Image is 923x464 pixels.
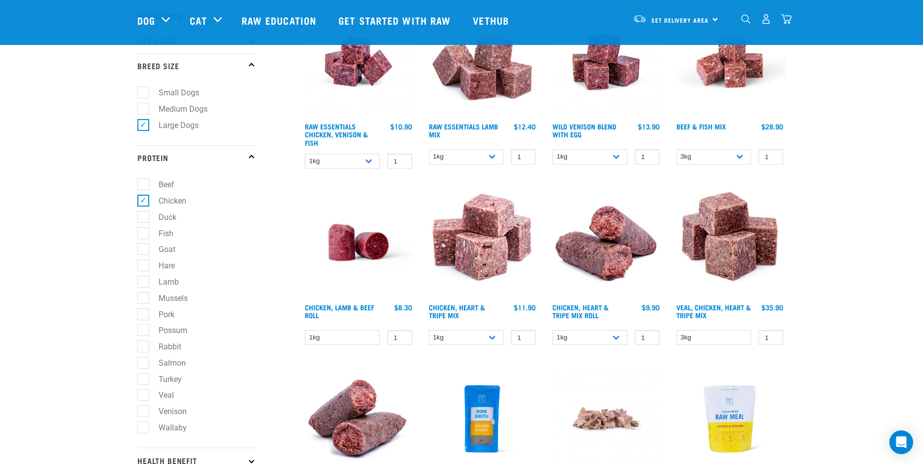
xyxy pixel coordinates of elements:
[426,6,539,118] img: ?1041 RE Lamb Mix 01
[143,292,192,304] label: Mussels
[514,303,536,311] div: $11.90
[143,340,185,353] label: Rabbit
[758,149,783,165] input: 1
[514,123,536,130] div: $12.40
[190,13,207,28] a: Cat
[387,330,412,345] input: 1
[143,259,179,272] label: Hare
[552,305,609,317] a: Chicken, Heart & Tripe Mix Roll
[137,145,256,170] p: Protein
[143,308,178,321] label: Pork
[143,119,203,131] label: Large Dogs
[143,227,177,240] label: Fish
[550,186,662,298] img: Chicken Heart Tripe Roll 01
[302,186,415,298] img: Raw Essentials Chicken Lamb Beef Bulk Minced Raw Dog Food Roll Unwrapped
[676,305,751,317] a: Veal, Chicken, Heart & Tripe Mix
[143,195,190,207] label: Chicken
[463,0,521,40] a: Vethub
[761,123,783,130] div: $28.90
[329,0,463,40] a: Get started with Raw
[143,178,178,191] label: Beef
[651,18,709,22] span: Set Delivery Area
[143,324,191,337] label: Possum
[550,6,662,118] img: Venison Egg 1616
[394,303,412,311] div: $8.30
[143,422,191,434] label: Wallaby
[889,430,913,454] div: Open Intercom Messenger
[429,305,485,317] a: Chicken, Heart & Tripe Mix
[143,357,190,369] label: Salmon
[143,373,186,385] label: Turkey
[143,405,191,418] label: Venison
[143,243,179,255] label: Goat
[387,154,412,169] input: 1
[633,14,646,23] img: van-moving.png
[552,125,616,136] a: Wild Venison Blend with Egg
[635,330,660,345] input: 1
[143,276,183,288] label: Lamb
[232,0,329,40] a: Raw Education
[511,330,536,345] input: 1
[674,6,786,118] img: Beef Mackerel 1
[638,123,660,130] div: $13.90
[761,14,771,24] img: user.png
[429,125,498,136] a: Raw Essentials Lamb Mix
[302,6,415,118] img: Chicken Venison mix 1655
[426,186,539,298] img: 1062 Chicken Heart Tripe Mix 01
[390,123,412,130] div: $10.90
[642,303,660,311] div: $9.90
[758,330,783,345] input: 1
[143,86,203,99] label: Small Dogs
[761,303,783,311] div: $35.90
[511,149,536,165] input: 1
[676,125,726,128] a: Beef & Fish Mix
[781,14,792,24] img: home-icon@2x.png
[143,103,211,115] label: Medium Dogs
[674,186,786,298] img: Veal Chicken Heart Tripe Mix 01
[137,53,256,78] p: Breed Size
[741,14,751,24] img: home-icon-1@2x.png
[305,125,368,144] a: Raw Essentials Chicken, Venison & Fish
[635,149,660,165] input: 1
[137,13,155,28] a: Dog
[143,389,178,401] label: Veal
[305,305,374,317] a: Chicken, Lamb & Beef Roll
[143,211,180,223] label: Duck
